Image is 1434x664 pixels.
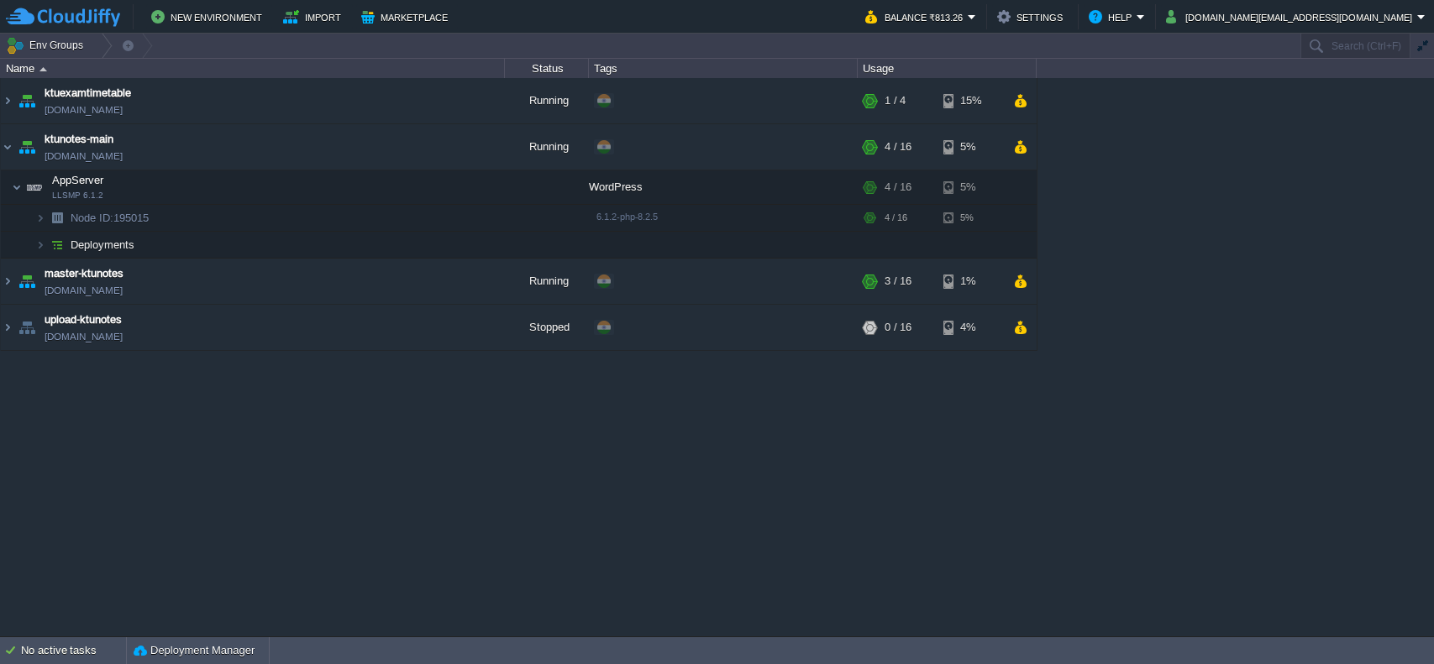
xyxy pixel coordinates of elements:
[45,311,122,328] a: upload-ktunotes
[50,173,106,187] span: AppServer
[943,78,998,123] div: 15%
[997,7,1068,27] button: Settings
[589,170,858,204] div: WordPress
[1,259,14,304] img: AMDAwAAAACH5BAEAAAAALAAAAAABAAEAAAICRAEAOw==
[35,232,45,258] img: AMDAwAAAACH5BAEAAAAALAAAAAABAAEAAAICRAEAOw==
[885,78,906,123] div: 1 / 4
[865,7,968,27] button: Balance ₹813.26
[45,131,113,148] a: ktunotes-main
[21,637,126,664] div: No active tasks
[45,205,69,231] img: AMDAwAAAACH5BAEAAAAALAAAAAABAAEAAAICRAEAOw==
[885,205,907,231] div: 4 / 16
[506,59,588,78] div: Status
[45,232,69,258] img: AMDAwAAAACH5BAEAAAAALAAAAAABAAEAAAICRAEAOw==
[596,212,658,222] span: 6.1.2-php-8.2.5
[885,305,911,350] div: 0 / 16
[885,170,911,204] div: 4 / 16
[52,191,103,201] span: LLSMP 6.1.2
[39,67,47,71] img: AMDAwAAAACH5BAEAAAAALAAAAAABAAEAAAICRAEAOw==
[943,305,998,350] div: 4%
[12,170,22,204] img: AMDAwAAAACH5BAEAAAAALAAAAAABAAEAAAICRAEAOw==
[6,7,120,28] img: CloudJiffy
[45,328,123,345] a: [DOMAIN_NAME]
[283,7,346,27] button: Import
[943,205,998,231] div: 5%
[1089,7,1137,27] button: Help
[943,124,998,170] div: 5%
[45,265,123,282] a: master-ktunotes
[943,259,998,304] div: 1%
[45,282,123,299] a: [DOMAIN_NAME]
[505,259,589,304] div: Running
[1166,7,1417,27] button: [DOMAIN_NAME][EMAIL_ADDRESS][DOMAIN_NAME]
[35,205,45,231] img: AMDAwAAAACH5BAEAAAAALAAAAAABAAEAAAICRAEAOw==
[885,124,911,170] div: 4 / 16
[885,259,911,304] div: 3 / 16
[15,259,39,304] img: AMDAwAAAACH5BAEAAAAALAAAAAABAAEAAAICRAEAOw==
[45,102,123,118] a: [DOMAIN_NAME]
[45,148,123,165] a: [DOMAIN_NAME]
[69,211,151,225] a: Node ID:195015
[1,305,14,350] img: AMDAwAAAACH5BAEAAAAALAAAAAABAAEAAAICRAEAOw==
[151,7,267,27] button: New Environment
[1363,597,1417,647] iframe: chat widget
[590,59,857,78] div: Tags
[859,59,1036,78] div: Usage
[45,85,131,102] a: ktuexamtimetable
[1,78,14,123] img: AMDAwAAAACH5BAEAAAAALAAAAAABAAEAAAICRAEAOw==
[15,305,39,350] img: AMDAwAAAACH5BAEAAAAALAAAAAABAAEAAAICRAEAOw==
[15,124,39,170] img: AMDAwAAAACH5BAEAAAAALAAAAAABAAEAAAICRAEAOw==
[71,212,113,224] span: Node ID:
[134,642,255,659] button: Deployment Manager
[69,238,137,252] a: Deployments
[2,59,504,78] div: Name
[69,211,151,225] span: 195015
[505,124,589,170] div: Running
[1,124,14,170] img: AMDAwAAAACH5BAEAAAAALAAAAAABAAEAAAICRAEAOw==
[505,305,589,350] div: Stopped
[15,78,39,123] img: AMDAwAAAACH5BAEAAAAALAAAAAABAAEAAAICRAEAOw==
[6,34,89,57] button: Env Groups
[50,174,106,186] a: AppServerLLSMP 6.1.2
[23,170,46,204] img: AMDAwAAAACH5BAEAAAAALAAAAAABAAEAAAICRAEAOw==
[361,7,453,27] button: Marketplace
[943,170,998,204] div: 5%
[505,78,589,123] div: Running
